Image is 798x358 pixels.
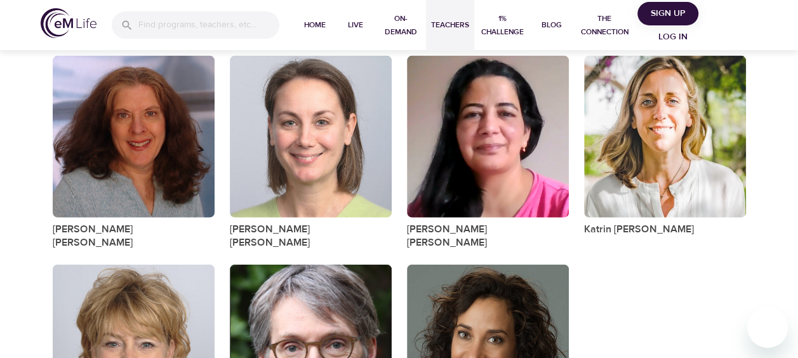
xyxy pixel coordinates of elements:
[230,223,392,250] a: [PERSON_NAME] [PERSON_NAME]
[407,223,569,250] a: [PERSON_NAME] [PERSON_NAME]
[637,2,698,25] button: Sign Up
[340,18,371,32] span: Live
[41,8,96,38] img: logo
[576,12,632,39] span: The Connection
[53,223,215,250] a: [PERSON_NAME] [PERSON_NAME]
[381,12,421,39] span: On-Demand
[648,29,698,45] span: Log in
[479,12,526,39] span: 1% Challenge
[138,11,279,39] input: Find programs, teachers, etc...
[300,18,330,32] span: Home
[747,307,788,348] iframe: Button to launch messaging window
[584,223,695,236] a: Katrin [PERSON_NAME]
[642,6,693,22] span: Sign Up
[642,25,703,49] button: Log in
[431,18,469,32] span: Teachers
[536,18,566,32] span: Blog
